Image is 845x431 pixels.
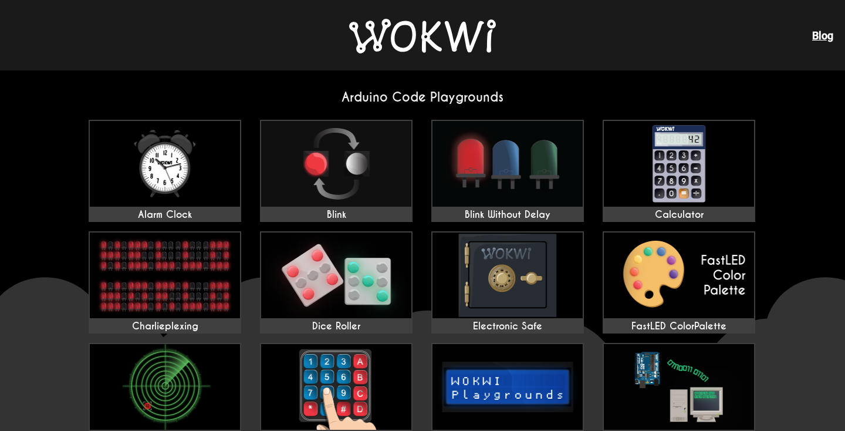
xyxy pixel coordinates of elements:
img: Keypad [261,344,411,430]
img: Charlieplexing [90,233,240,318]
a: FastLED ColorPalette [603,231,755,334]
img: I²C Scanner [90,344,240,430]
img: Blink [261,121,411,207]
img: Serial Monitor [604,344,754,430]
a: Charlieplexing [89,231,241,334]
a: Blink Without Delay [431,120,584,222]
div: Blink Without Delay [432,209,583,221]
img: LCD1602 Playground [432,344,583,430]
h2: Arduino Code Playgrounds [79,89,766,105]
img: Wokwi [349,19,496,53]
div: Blink [261,209,411,221]
div: Alarm Clock [90,209,240,221]
img: Calculator [604,121,754,207]
a: Blink [260,120,413,222]
a: Blog [812,29,833,42]
img: Alarm Clock [90,121,240,207]
a: Electronic Safe [431,231,584,334]
div: Electronic Safe [432,321,583,332]
a: Alarm Clock [89,120,241,222]
div: Calculator [604,209,754,221]
a: Dice Roller [260,231,413,334]
img: Dice Roller [261,233,411,318]
img: Electronic Safe [432,233,583,318]
a: Calculator [603,120,755,222]
div: Charlieplexing [90,321,240,332]
img: FastLED ColorPalette [604,233,754,318]
div: Dice Roller [261,321,411,332]
img: Blink Without Delay [432,121,583,207]
div: FastLED ColorPalette [604,321,754,332]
